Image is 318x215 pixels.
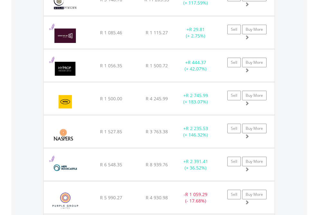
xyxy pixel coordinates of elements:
[100,29,122,36] span: R 1 085.46
[242,124,267,133] a: Buy More
[176,125,216,138] div: + (+ 146.32%)
[242,58,267,67] a: Buy More
[47,189,84,212] img: EQU.ZA.PPE.png
[227,58,241,67] a: Sell
[146,194,168,201] span: R 4 930.98
[146,95,168,102] span: R 4 245.99
[100,62,122,69] span: R 1 056.35
[242,91,267,100] a: Buy More
[176,26,216,39] div: + (+ 2.75%)
[188,59,206,65] span: R 444.37
[242,190,267,199] a: Buy More
[47,123,79,146] img: EQU.ZA.NPN.png
[176,92,216,105] div: + (+ 183.07%)
[227,91,241,100] a: Sell
[176,59,216,72] div: + (+ 42.07%)
[47,156,83,179] img: EQU.ZA.NRP.png
[176,158,216,171] div: + (+ 36.52%)
[47,90,84,113] img: EQU.ZA.MTN.png
[186,158,208,164] span: R 2 391.41
[47,24,83,47] img: EQU.ZA.GRT.png
[227,124,241,133] a: Sell
[227,190,241,199] a: Sell
[100,194,122,201] span: R 5 990.27
[186,92,208,98] span: R 2 745.99
[47,57,83,80] img: EQU.ZA.HYP.png
[100,128,122,135] span: R 1 527.85
[242,157,267,166] a: Buy More
[189,26,205,32] span: R 29.81
[146,161,168,168] span: R 8 939.76
[242,25,267,34] a: Buy More
[186,125,208,131] span: R 2 235.53
[100,95,122,102] span: R 1 500.00
[146,128,168,135] span: R 3 763.38
[227,25,241,34] a: Sell
[176,191,216,204] div: - (- 17.68%)
[227,157,241,166] a: Sell
[100,161,122,168] span: R 6 548.35
[146,62,168,69] span: R 1 500.72
[146,29,168,36] span: R 1 115.27
[185,191,207,197] span: R 1 059.29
